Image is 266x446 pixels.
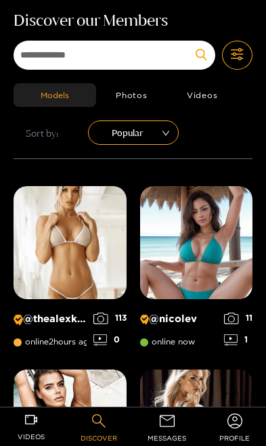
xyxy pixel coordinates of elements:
[98,122,169,143] span: Popular
[222,41,252,70] button: Toggle Filter
[14,313,87,326] p: @ thealexkay_
[26,120,59,145] span: Sort by:
[81,430,117,446] span: discover
[18,429,45,445] span: videos
[14,83,96,107] button: Models
[93,334,127,346] div: 0
[206,411,263,446] a: profile
[224,313,252,324] div: 11
[14,186,127,356] a: Creator Profile Image: thealexkay_@thealexkay_online2hours ago1130
[14,186,127,299] img: Creator Profile Image: thealexkay_
[70,411,127,446] a: discover
[25,414,37,426] span: video-camera
[140,313,218,326] p: @ nicolev
[224,334,252,346] div: 1
[3,411,60,446] a: videos
[167,83,238,107] button: Videos
[88,120,179,145] div: sort
[140,337,195,347] span: online now
[140,186,253,299] img: Creator Profile Image: nicolev
[96,83,167,107] button: Photos
[219,430,250,446] span: profile
[14,337,94,347] span: online 2 hours ago
[187,41,216,70] button: Submit Search
[148,430,186,446] span: messages
[93,313,127,324] div: 113
[14,7,252,34] h1: Discover our Members
[140,186,253,356] a: Creator Profile Image: nicolev@nicolevonline now111
[139,411,196,446] a: messages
